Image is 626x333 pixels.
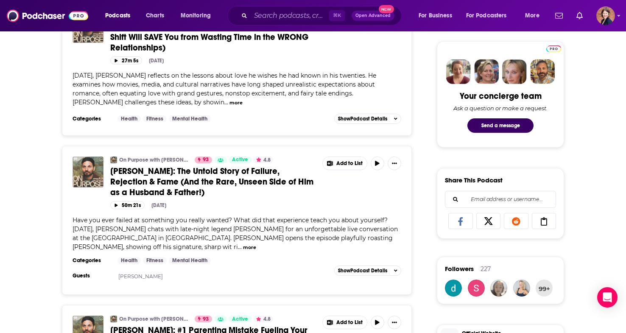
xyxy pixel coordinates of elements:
span: Add to List [336,319,363,326]
img: Barbara Profile [474,59,499,84]
h3: Share This Podcast [445,176,503,184]
span: Stop Confusing Chemistry for Compatibility! (THIS Shift Will SAVE You from Wasting Time in the WR... [110,21,308,53]
a: Health [117,257,141,264]
button: open menu [175,9,222,22]
div: Open Intercom Messenger [597,287,618,308]
div: Search podcasts, credits, & more... [235,6,410,25]
button: Show More Button [323,316,367,329]
span: [DATE], [PERSON_NAME] reflects on the lessons about love he wishes he had known in his twenties. ... [73,72,376,106]
button: Show More Button [323,157,367,170]
button: open menu [461,9,519,22]
img: danddleveluppodcast [445,280,462,297]
img: Jimmy Kimmel: The Untold Story of Failure, Rejection & Fame (And the Rare, Unseen Side of Him as ... [73,157,103,187]
button: Send a message [467,118,534,133]
span: Monitoring [181,10,211,22]
a: Health [117,115,141,122]
img: On Purpose with Jay Shetty [110,316,117,322]
a: Fitness [143,115,167,122]
button: 50m 21s [110,201,145,209]
span: Charts [146,10,164,22]
div: Your concierge team [460,91,542,101]
a: Mental Health [169,115,211,122]
span: Show Podcast Details [338,116,387,122]
span: New [379,5,394,13]
span: More [525,10,539,22]
a: [PERSON_NAME]: The Untold Story of Failure, Rejection & Fame (And the Rare, Unseen Side of Him as... [110,166,316,198]
input: Email address or username... [452,191,549,207]
span: For Business [419,10,452,22]
img: Podchaser Pro [546,45,561,52]
span: Podcasts [105,10,130,22]
span: ... [224,98,228,106]
a: Fitness [143,257,167,264]
button: open menu [99,9,141,22]
a: Pro website [546,44,561,52]
div: [DATE] [151,202,166,208]
span: ... [238,243,242,251]
button: Show More Button [388,316,401,329]
a: Share on Reddit [504,213,528,229]
button: 27m 5s [110,56,142,64]
a: On Purpose with [PERSON_NAME] [119,316,189,322]
button: 99+ [536,280,553,297]
a: Show notifications dropdown [552,8,566,23]
button: Show More Button [388,157,401,170]
span: Active [232,156,248,164]
span: [PERSON_NAME]: The Untold Story of Failure, Rejection & Fame (And the Rare, Unseen Side of Him as... [110,166,313,198]
span: Show Podcast Details [338,268,387,274]
div: Ask a question or make a request. [453,105,548,112]
a: 93 [195,316,212,322]
h3: Categories [73,115,111,122]
span: Logged in as alafair66639 [596,6,615,25]
div: 227 [481,265,491,273]
a: Mental Health [169,257,211,264]
button: 4.8 [254,316,273,322]
img: Shona19921 [468,280,485,297]
div: [DATE] [149,58,164,64]
a: Charts [140,9,169,22]
img: Jules Profile [502,59,527,84]
a: 93 [195,157,212,163]
img: Podchaser - Follow, Share and Rate Podcasts [7,8,88,24]
button: ShowPodcast Details [334,266,401,276]
button: open menu [413,9,463,22]
button: ShowPodcast Details [334,114,401,124]
img: Jon Profile [530,59,555,84]
span: 93 [203,315,209,324]
span: 93 [203,156,209,164]
img: aabramson [513,280,530,297]
span: Have you ever failed at something you really wanted? What did that experience teach you about you... [73,216,398,251]
button: Open AdvancedNew [352,11,394,21]
a: Active [229,157,252,163]
span: Open Advanced [355,14,391,18]
img: On Purpose with Jay Shetty [110,157,117,163]
button: more [229,99,243,106]
a: On Purpose with [PERSON_NAME] [119,157,189,163]
h3: Guests [73,272,111,279]
a: Active [229,316,252,322]
a: Show notifications dropdown [573,8,586,23]
img: muksly76 [490,280,507,297]
a: Copy Link [532,213,556,229]
a: Stop Confusing Chemistry for Compatibility! (THIS Shift Will SAVE You from Wasting Time in the WR... [110,21,316,53]
a: Share on X/Twitter [476,213,501,229]
span: For Podcasters [466,10,507,22]
button: open menu [519,9,550,22]
div: Search followers [445,191,556,208]
span: ⌘ K [329,10,345,21]
a: [PERSON_NAME] [118,273,163,280]
img: User Profile [596,6,615,25]
a: Share on Facebook [448,213,473,229]
button: more [243,244,256,251]
span: Active [232,315,248,324]
button: 4.8 [254,157,273,163]
button: Show profile menu [596,6,615,25]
